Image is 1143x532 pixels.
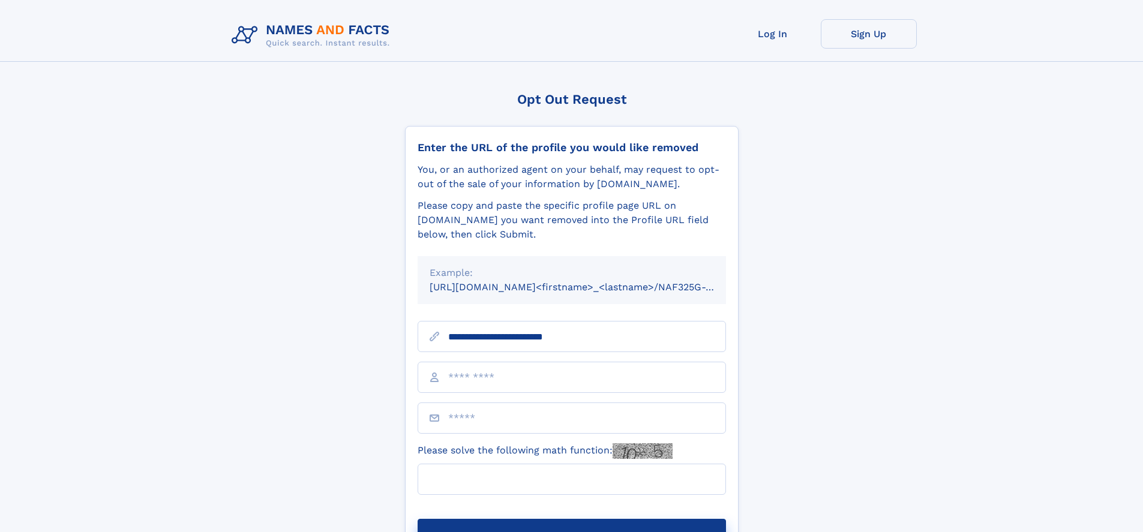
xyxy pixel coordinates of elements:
a: Log In [725,19,821,49]
div: Please copy and paste the specific profile page URL on [DOMAIN_NAME] you want removed into the Pr... [418,199,726,242]
div: Enter the URL of the profile you would like removed [418,141,726,154]
small: [URL][DOMAIN_NAME]<firstname>_<lastname>/NAF325G-xxxxxxxx [430,281,749,293]
div: Example: [430,266,714,280]
label: Please solve the following math function: [418,443,673,459]
a: Sign Up [821,19,917,49]
div: You, or an authorized agent on your behalf, may request to opt-out of the sale of your informatio... [418,163,726,191]
div: Opt Out Request [405,92,739,107]
img: Logo Names and Facts [227,19,400,52]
